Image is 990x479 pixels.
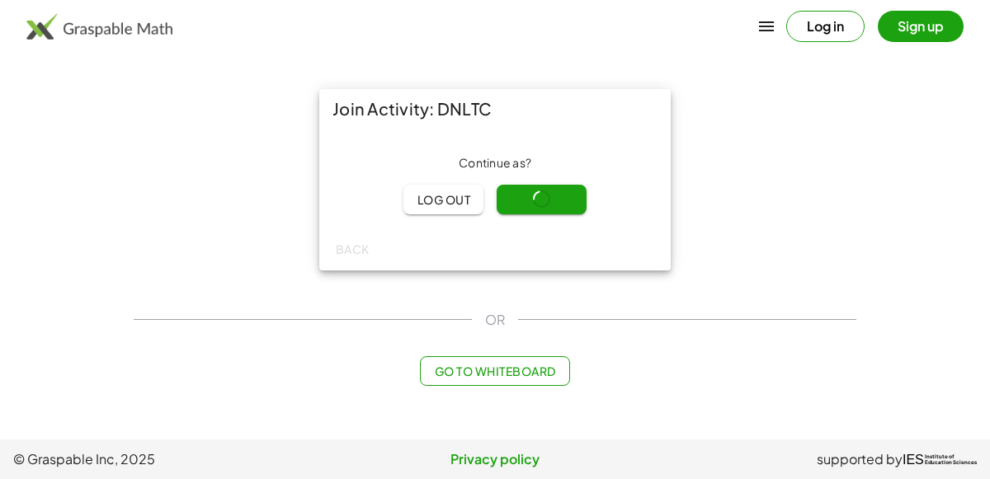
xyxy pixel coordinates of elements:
a: Privacy policy [334,449,655,469]
span: Institute of Education Sciences [925,454,977,466]
span: supported by [817,449,903,469]
span: OR [485,310,505,330]
span: IES [903,452,924,467]
span: © Graspable Inc, 2025 [13,449,334,469]
button: Log out [403,185,483,214]
button: Sign up [878,11,964,42]
span: Log out [417,192,470,207]
a: IESInstitute ofEducation Sciences [903,449,977,469]
div: Continue as ? [332,155,658,171]
button: Go to Whiteboard [420,356,569,386]
button: Log in [786,11,865,42]
span: Go to Whiteboard [434,364,555,378]
div: Join Activity: DNLTC [319,89,671,129]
